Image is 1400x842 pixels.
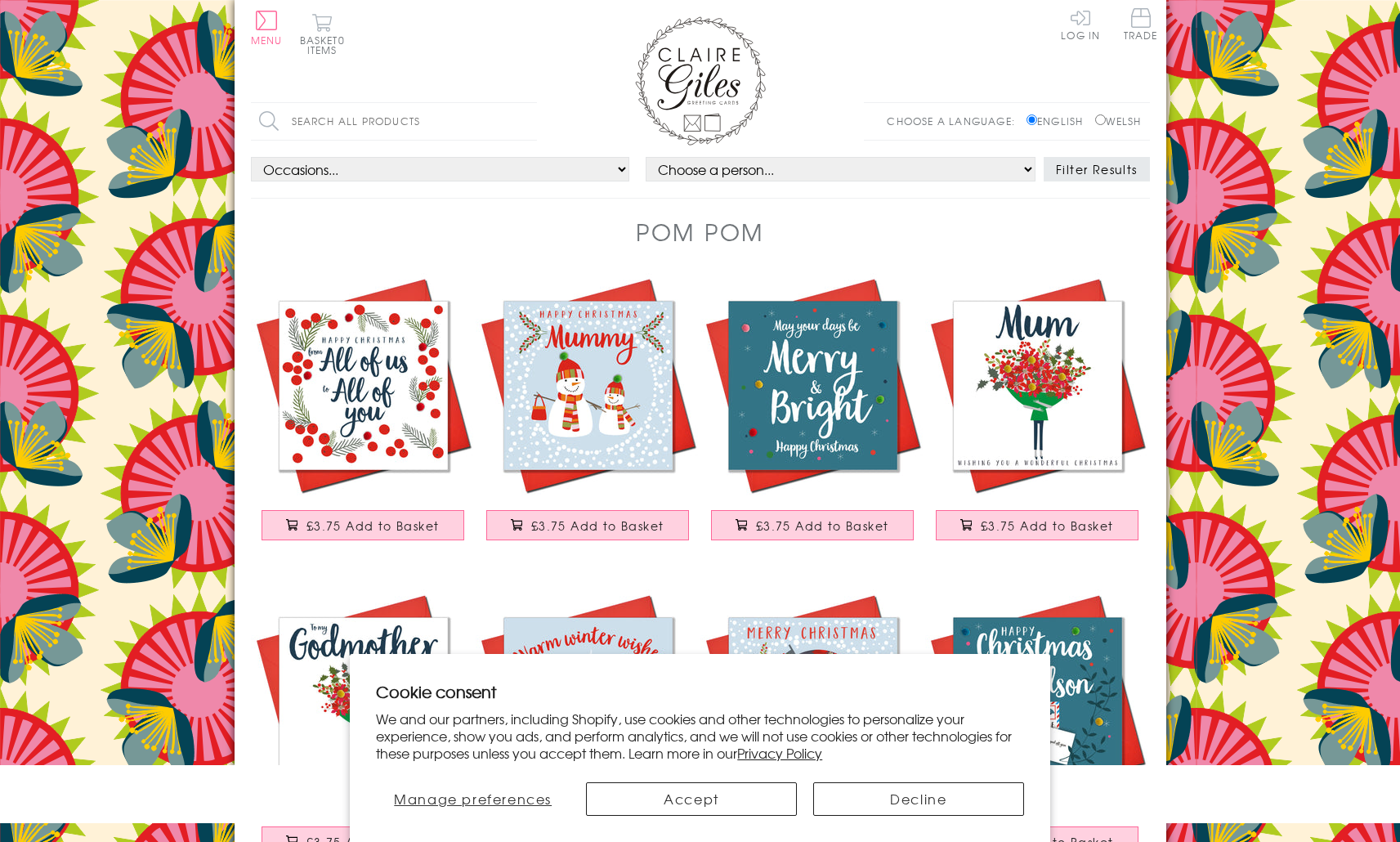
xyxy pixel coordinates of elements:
[300,13,345,55] button: Basket0 items
[262,510,464,540] button: £3.75 Add to Basket
[925,273,1150,557] a: Christmas Card, Christmas bouquet, Mum, Pompom Embellished £3.75 Add to Basket
[251,589,476,814] img: Christmas Card, Christmas bouquet, To my godmother, Pompom Embellished
[711,510,914,540] button: £3.75 Add to Basket
[306,517,440,534] span: £3.75 Add to Basket
[887,114,1023,128] p: Choose a language:
[376,680,1024,703] h2: Cookie consent
[486,510,689,540] button: £3.75 Add to Basket
[1061,8,1100,40] a: Log In
[251,33,283,47] span: Menu
[1095,114,1142,128] label: Welsh
[813,782,1024,816] button: Decline
[251,103,537,140] input: Search all products
[936,510,1138,540] button: £3.75 Add to Basket
[476,273,700,498] img: Christmas Card, Big snowman, little snowman , Mummy, Pompom Embellished
[521,103,537,140] input: Search
[251,11,283,45] button: Menu
[1124,8,1158,40] span: Trade
[251,273,476,557] a: Christmas Card, Berries, From all of us to all of you, Pompom Embellished £3.75 Add to Basket
[307,33,345,57] span: 0 items
[376,710,1024,761] p: We and our partners, including Shopify, use cookies and other technologies to personalize your ex...
[756,517,889,534] span: £3.75 Add to Basket
[636,215,764,249] h1: Pom Pom
[925,589,1150,814] img: Christmas Card, Dear Santa, Grandson, Embellished with colourful pompoms
[1095,114,1106,125] input: Welsh
[476,589,700,814] img: Christmas Card, Christmas cappuccino , Warm winter wishes, Pompom Embellished
[1027,114,1091,128] label: English
[737,743,822,763] a: Privacy Policy
[394,789,552,808] span: Manage preferences
[1044,157,1150,181] button: Filter Results
[981,517,1114,534] span: £3.75 Add to Basket
[700,273,925,498] img: Christmas Card, Blue, Merry & Bright, Embellished with colourful pompoms
[476,273,700,557] a: Christmas Card, Big snowman, little snowman , Mummy, Pompom Embellished £3.75 Add to Basket
[925,273,1150,498] img: Christmas Card, Christmas bouquet, Mum, Pompom Embellished
[1027,114,1037,125] input: English
[586,782,797,816] button: Accept
[700,589,925,814] img: Christmas Card, Christmas globe, From across the miles, Pompom Embellished
[251,273,476,498] img: Christmas Card, Berries, From all of us to all of you, Pompom Embellished
[376,782,570,816] button: Manage preferences
[1124,8,1158,43] a: Trade
[531,517,664,534] span: £3.75 Add to Basket
[635,16,766,146] img: Claire Giles Greetings Cards
[700,273,925,557] a: Christmas Card, Blue, Merry & Bright, Embellished with colourful pompoms £3.75 Add to Basket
